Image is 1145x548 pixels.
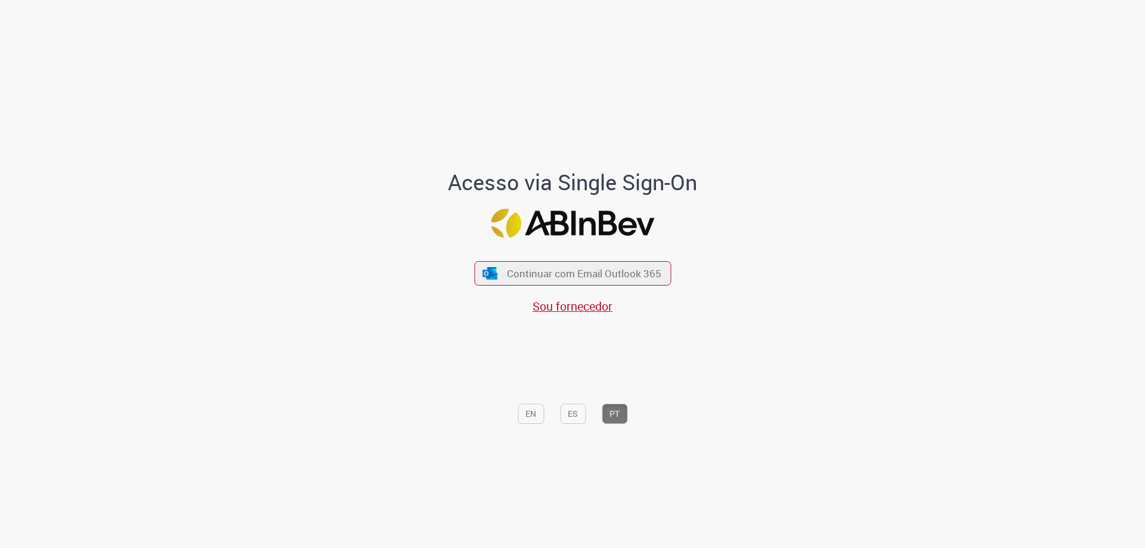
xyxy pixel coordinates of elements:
button: ES [560,404,586,424]
button: EN [518,404,544,424]
a: Sou fornecedor [533,298,612,314]
button: PT [602,404,627,424]
img: Logo ABInBev [491,209,654,238]
span: Continuar com Email Outlook 365 [507,267,661,280]
button: ícone Azure/Microsoft 360 Continuar com Email Outlook 365 [474,261,671,286]
h1: Acesso via Single Sign-On [407,171,738,194]
img: ícone Azure/Microsoft 360 [482,267,499,280]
